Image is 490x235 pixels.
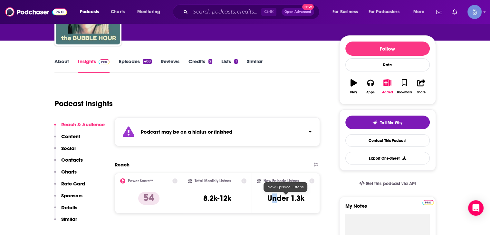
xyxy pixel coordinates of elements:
[137,7,160,16] span: Monitoring
[54,133,80,145] button: Content
[107,7,129,17] a: Charts
[54,204,77,216] button: Details
[61,193,82,199] p: Sponsors
[143,59,151,64] div: 408
[267,193,304,203] h3: Under 1.3k
[350,90,357,94] div: Play
[119,58,151,73] a: Episodes408
[364,7,409,17] button: open menu
[61,133,80,139] p: Content
[434,6,445,17] a: Show notifications dropdown
[467,5,482,19] span: Logged in as Spiral5-G1
[372,120,378,125] img: tell me why sparkle
[382,90,393,94] div: Added
[422,199,434,205] a: Pro website
[54,145,76,157] button: Social
[54,193,82,204] button: Sponsors
[345,134,430,147] a: Contact This Podcast
[54,169,77,181] button: Charts
[345,75,362,98] button: Play
[467,5,482,19] img: User Profile
[396,75,413,98] button: Bookmark
[138,192,159,205] p: 54
[380,120,402,125] span: Tell Me Why
[264,179,299,183] h2: New Episode Listens
[179,5,326,19] div: Search podcasts, credits, & more...
[409,7,432,17] button: open menu
[195,179,231,183] h2: Total Monthly Listens
[362,75,379,98] button: Apps
[413,7,424,16] span: More
[133,7,168,17] button: open menu
[188,58,212,73] a: Credits2
[345,116,430,129] button: tell me why sparkleTell Me Why
[417,90,426,94] div: Share
[115,162,130,168] h2: Reach
[161,58,179,73] a: Reviews
[354,176,421,192] a: Get this podcast via API
[61,204,77,211] p: Details
[54,121,105,133] button: Reach & Audience
[366,181,416,186] span: Get this podcast via API
[302,4,314,10] span: New
[203,193,231,203] h3: 8.2k-12k
[61,181,85,187] p: Rate Card
[450,6,460,17] a: Show notifications dropdown
[328,7,366,17] button: open menu
[234,59,237,64] div: 1
[141,129,232,135] strong: Podcast may be on a hiatus or finished
[208,59,212,64] div: 2
[366,90,375,94] div: Apps
[80,7,99,16] span: Podcasts
[468,200,484,216] div: Open Intercom Messenger
[397,90,412,94] div: Bookmark
[111,7,125,16] span: Charts
[422,200,434,205] img: Podchaser Pro
[61,169,77,175] p: Charts
[345,203,430,214] label: My Notes
[61,121,105,127] p: Reach & Audience
[261,8,276,16] span: Ctrl K
[61,216,77,222] p: Similar
[267,185,303,189] span: New Episode Listens
[284,10,311,14] span: Open Advanced
[54,99,113,108] h1: Podcast Insights
[54,58,69,73] a: About
[61,157,83,163] p: Contacts
[369,7,399,16] span: For Podcasters
[5,6,67,18] img: Podchaser - Follow, Share and Rate Podcasts
[413,75,429,98] button: Share
[115,117,320,146] section: Click to expand status details
[332,7,358,16] span: For Business
[345,58,430,71] div: Rate
[99,59,110,64] img: Podchaser Pro
[128,179,153,183] h2: Power Score™
[78,58,110,73] a: InsightsPodchaser Pro
[54,181,85,193] button: Rate Card
[61,145,76,151] p: Social
[467,5,482,19] button: Show profile menu
[75,7,107,17] button: open menu
[54,216,77,228] button: Similar
[345,42,430,56] button: Follow
[379,75,396,98] button: Added
[54,157,83,169] button: Contacts
[345,152,430,164] button: Export One-Sheet
[190,7,261,17] input: Search podcasts, credits, & more...
[221,58,237,73] a: Lists1
[282,8,314,16] button: Open AdvancedNew
[247,58,263,73] a: Similar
